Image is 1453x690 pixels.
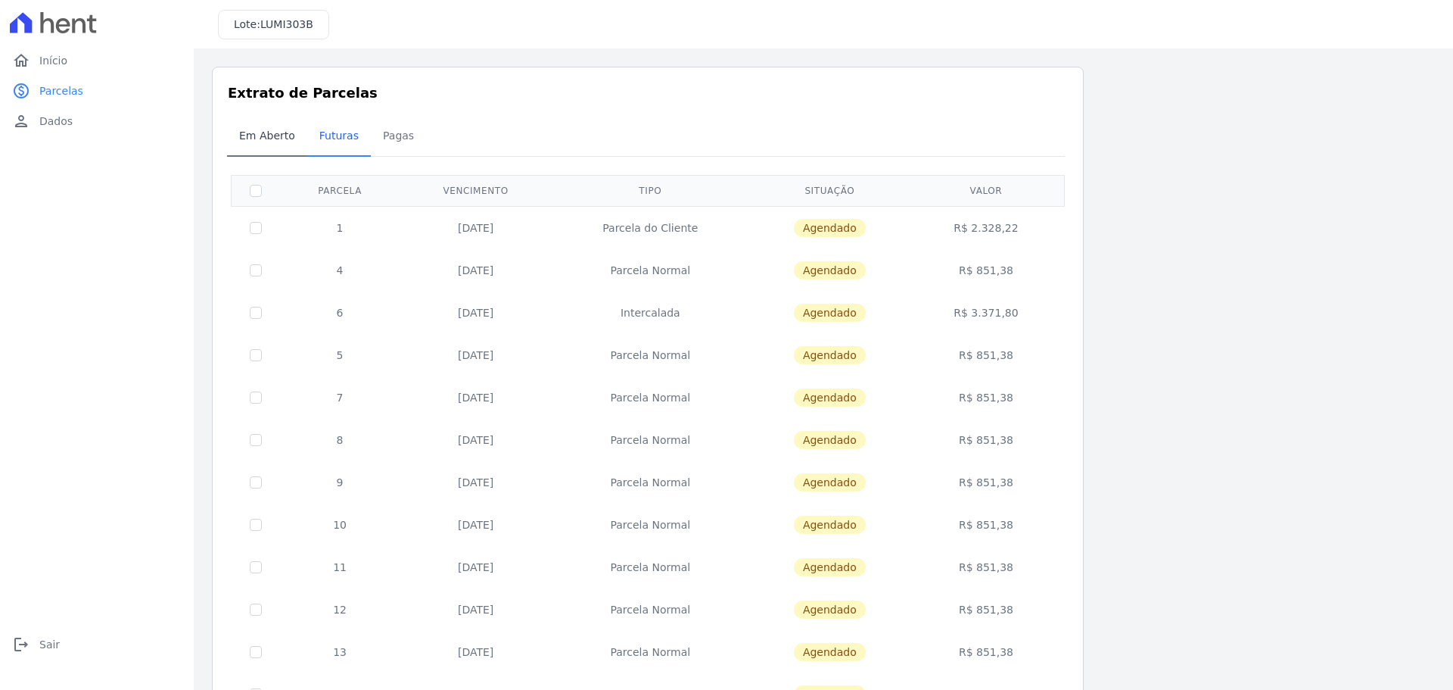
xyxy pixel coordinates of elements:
td: Parcela Normal [552,546,748,589]
a: logoutSair [6,629,188,660]
td: R$ 851,38 [910,589,1062,631]
th: Tipo [552,175,748,206]
span: Agendado [794,558,866,576]
td: [DATE] [400,249,552,292]
span: Início [39,53,67,68]
td: [DATE] [400,206,552,249]
td: Intercalada [552,292,748,334]
td: R$ 851,38 [910,376,1062,419]
th: Situação [749,175,911,206]
td: 13 [280,631,400,673]
td: 6 [280,292,400,334]
td: R$ 851,38 [910,249,1062,292]
span: Agendado [794,304,866,322]
td: [DATE] [400,546,552,589]
td: 8 [280,419,400,461]
td: [DATE] [400,631,552,673]
a: homeInício [6,45,188,76]
span: Agendado [794,601,866,619]
a: Em Aberto [227,117,307,157]
i: paid [12,82,30,100]
span: Parcelas [39,83,83,98]
h3: Lote: [234,17,313,33]
i: person [12,112,30,130]
i: home [12,52,30,70]
td: [DATE] [400,376,552,419]
a: personDados [6,106,188,136]
span: Em Aberto [230,120,304,151]
td: Parcela Normal [552,504,748,546]
span: LUMI303B [260,18,313,30]
span: Agendado [794,431,866,449]
span: Agendado [794,219,866,237]
th: Parcela [280,175,400,206]
td: [DATE] [400,461,552,504]
span: Dados [39,114,73,129]
td: 11 [280,546,400,589]
span: Agendado [794,346,866,364]
td: [DATE] [400,419,552,461]
td: R$ 851,38 [910,461,1062,504]
td: Parcela do Cliente [552,206,748,249]
td: Parcela Normal [552,589,748,631]
td: Parcela Normal [552,461,748,504]
a: paidParcelas [6,76,188,106]
th: Vencimento [400,175,552,206]
span: Agendado [794,516,866,534]
td: R$ 851,38 [910,334,1062,376]
td: R$ 2.328,22 [910,206,1062,249]
td: [DATE] [400,292,552,334]
th: Valor [910,175,1062,206]
td: 12 [280,589,400,631]
td: R$ 851,38 [910,419,1062,461]
a: Futuras [307,117,371,157]
td: 1 [280,206,400,249]
td: Parcela Normal [552,376,748,419]
td: R$ 851,38 [910,546,1062,589]
td: Parcela Normal [552,419,748,461]
td: 10 [280,504,400,546]
span: Agendado [794,389,866,407]
td: R$ 851,38 [910,631,1062,673]
td: [DATE] [400,589,552,631]
td: 7 [280,376,400,419]
td: 9 [280,461,400,504]
span: Futuras [310,120,368,151]
span: Agendado [794,643,866,661]
span: Pagas [374,120,423,151]
td: R$ 3.371,80 [910,292,1062,334]
td: Parcela Normal [552,631,748,673]
span: Sair [39,637,60,652]
td: 4 [280,249,400,292]
span: Agendado [794,261,866,279]
a: Pagas [371,117,426,157]
td: Parcela Normal [552,334,748,376]
h3: Extrato de Parcelas [228,83,1068,103]
td: 5 [280,334,400,376]
span: Agendado [794,473,866,492]
td: [DATE] [400,504,552,546]
td: Parcela Normal [552,249,748,292]
i: logout [12,635,30,654]
td: [DATE] [400,334,552,376]
td: R$ 851,38 [910,504,1062,546]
